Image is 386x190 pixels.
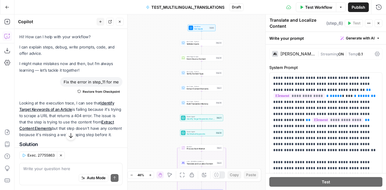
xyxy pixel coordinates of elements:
[180,114,223,121] div: Power AgentIdentify Target Keywords of an ArticleStep 11
[187,117,215,120] span: Identify Target Keywords of an Article
[338,34,382,42] button: Generate with AI
[352,4,365,10] span: Publish
[19,44,122,57] p: I can explain steps, debug, write prompts, code, and offer advice.
[201,151,202,159] g: Edge from step_5 to step_6
[230,172,239,178] span: Copy
[142,2,228,12] button: TEST_MULTILINGUAL_TRANSLATIONS
[270,17,325,29] textarea: Translate and Localize Content
[187,147,216,150] span: Process Each Market
[19,61,122,73] p: I might make mistakes now and then, but I’m always learning — let’s tackle it together!
[83,89,120,94] span: Restore from Checkpoint
[280,52,315,56] div: [PERSON_NAME] 4
[269,64,382,70] label: System Prompt
[201,181,202,189] g: Edge from step_27 to step_15
[187,58,215,60] span: Fetch Source Content
[246,172,256,178] span: Paste
[244,171,258,179] button: Paste
[187,72,215,75] span: Verify Content Type
[187,40,215,42] span: Run Code · Python
[227,171,241,179] button: Copy
[194,27,208,30] span: Set Inputs
[187,70,215,73] span: Run Code · Python
[75,88,122,95] button: Restore from Checkpoint
[180,99,223,106] div: Run Code · PythonBuild Translation MemoryStep 26
[19,142,122,147] h2: Solution
[348,52,358,56] span: Temp
[180,39,223,46] div: Run Code · PythonValidate InputsStep 24
[322,179,330,185] span: Test
[232,5,241,10] span: Draft
[187,132,215,135] span: Get Market Keywords
[19,120,114,131] a: Extract Content Elements
[305,4,332,10] span: Test Workflow
[138,173,144,177] span: 46%
[187,101,215,103] span: Run Code · Python
[180,70,223,76] div: Run Code · PythonVerify Content TypeStep 25
[19,34,122,40] p: Hi! How can I help with your workflow?
[180,129,223,136] div: Power AgentGet Market KeywordsStep 28
[180,85,223,91] div: Run Code · PythonExtract Content ElementsStep 2
[187,145,216,148] span: Iteration
[346,36,375,41] span: Generate with AI
[296,2,336,12] button: Test Workflow
[79,174,108,182] button: Auto Mode
[180,145,223,151] div: IterationProcess Each MarketStep 5
[180,24,223,31] div: WorkflowSet InputsInputs
[187,42,215,45] span: Validate Inputs
[321,52,338,56] span: Streaming
[60,77,122,87] div: Fix the error in step_11 for me
[216,101,222,104] div: Step 26
[87,175,106,181] span: Auto Mode
[201,136,202,144] g: Edge from step_28 to step_5
[201,91,202,99] g: Edge from step_2 to step_26
[266,32,386,44] div: Write your prompt
[216,42,222,44] div: Step 24
[201,61,202,69] g: Edge from step_30 to step_25
[216,57,222,59] div: Step 30
[187,102,215,105] span: Build Translation Memory
[187,162,216,165] span: Translate and Localize Content
[344,51,348,57] span: |
[216,72,222,74] div: Step 25
[180,55,223,61] div: Web Page ScrapeFetch Source ContentStep 30
[201,31,202,39] g: Edge from start to step_24
[201,121,202,129] g: Edge from step_11 to step_28
[353,20,360,26] span: Test
[217,162,222,164] div: Step 6
[348,2,369,12] button: Publish
[209,26,214,29] div: Inputs
[187,160,216,163] span: LLM · [PERSON_NAME] 4
[19,101,114,112] a: Identify Target Keywords of an Article
[216,132,222,134] div: Step 28
[201,76,202,84] g: Edge from step_25 to step_2
[187,87,216,90] span: Extract Content Elements
[269,177,382,186] button: Test
[194,26,208,28] span: Workflow
[338,52,344,56] span: ON
[151,4,224,10] span: TEST_MULTILINGUAL_TRANSLATIONS
[187,55,215,58] span: Web Page Scrape
[187,130,215,132] span: Power Agent
[216,117,222,119] div: Step 11
[326,20,343,26] span: ( step_6 )
[201,46,202,54] g: Edge from step_24 to step_30
[19,151,57,159] button: Exec. 27755863
[345,19,363,27] button: Test
[180,160,223,166] div: LLM · [PERSON_NAME] 4Translate and Localize ContentStep 6
[217,147,222,149] div: Step 5
[318,51,321,57] span: |
[27,153,55,158] span: Exec. 27755863
[19,100,122,138] p: Looking at the execution trace, I can see that is failing because it's trying to scrape a URL tha...
[217,87,222,89] div: Step 2
[187,115,215,117] span: Power Agent
[358,52,363,56] span: 0.1
[201,106,202,114] g: Edge from step_26 to step_11
[18,19,95,25] div: Copilot
[187,86,216,88] span: Run Code · Python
